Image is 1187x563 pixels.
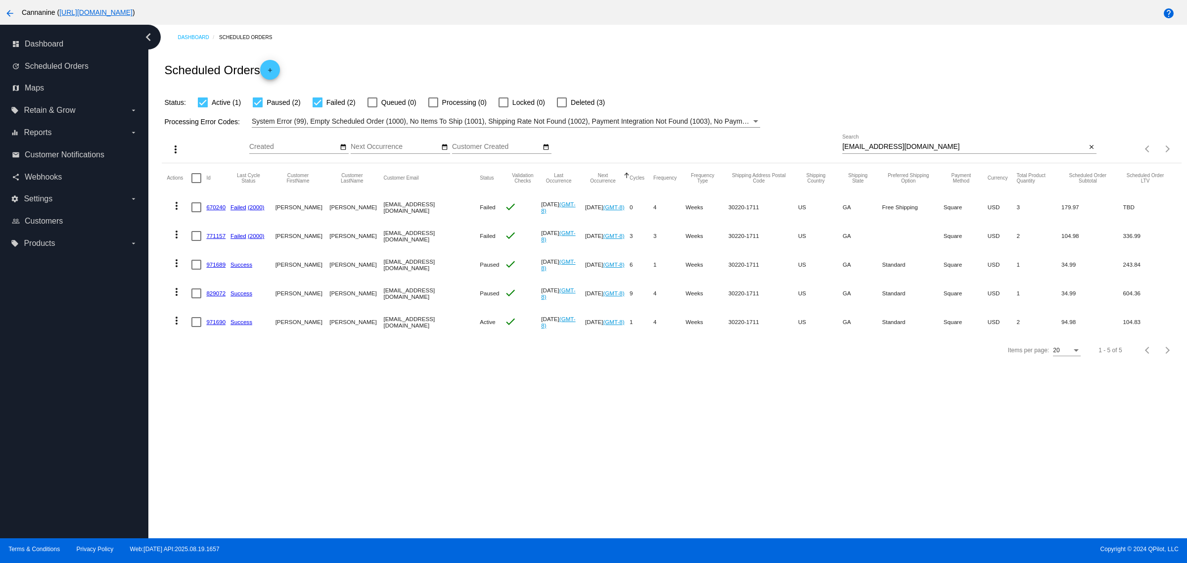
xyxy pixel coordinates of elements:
[541,201,575,214] a: (GMT-8)
[25,150,104,159] span: Customer Notifications
[1061,222,1123,250] mat-cell: 104.98
[603,233,624,239] a: (GMT-8)
[882,279,943,308] mat-cell: Standard
[1123,279,1177,308] mat-cell: 604.36
[383,308,480,336] mat-cell: [EMAIL_ADDRESS][DOMAIN_NAME]
[1123,308,1177,336] mat-cell: 104.83
[988,175,1008,181] button: Change sorting for CurrencyIso
[275,222,330,250] mat-cell: [PERSON_NAME]
[441,143,448,151] mat-icon: date_range
[603,319,624,325] a: (GMT-8)
[1158,139,1178,159] button: Next page
[248,204,265,210] a: (2000)
[585,193,630,222] mat-cell: [DATE]
[25,84,44,93] span: Maps
[1053,347,1081,354] mat-select: Items per page:
[212,96,241,108] span: Active (1)
[944,222,988,250] mat-cell: Square
[882,173,934,184] button: Change sorting for PreferredShippingOption
[729,279,798,308] mat-cell: 30220-1711
[729,308,798,336] mat-cell: 30220-1711
[1138,139,1158,159] button: Previous page
[24,194,52,203] span: Settings
[541,230,575,242] a: (GMT-8)
[24,239,55,248] span: Products
[988,308,1017,336] mat-cell: USD
[653,279,685,308] mat-cell: 4
[630,222,653,250] mat-cell: 3
[988,279,1017,308] mat-cell: USD
[329,193,383,222] mat-cell: [PERSON_NAME]
[480,233,496,239] span: Failed
[12,58,137,74] a: update Scheduled Orders
[1016,308,1061,336] mat-cell: 2
[480,261,499,268] span: Paused
[729,173,789,184] button: Change sorting for ShippingPostcode
[167,163,191,193] mat-header-cell: Actions
[248,233,265,239] a: (2000)
[12,62,20,70] i: update
[1016,250,1061,279] mat-cell: 1
[230,319,252,325] a: Success
[653,222,685,250] mat-cell: 3
[585,279,630,308] mat-cell: [DATE]
[1061,250,1123,279] mat-cell: 34.99
[12,173,20,181] i: share
[541,258,575,271] a: (GMT-8)
[685,222,728,250] mat-cell: Weeks
[171,200,183,212] mat-icon: more_vert
[729,250,798,279] mat-cell: 30220-1711
[798,173,834,184] button: Change sorting for ShippingCountry
[329,222,383,250] mat-cell: [PERSON_NAME]
[59,8,133,16] a: [URL][DOMAIN_NAME]
[206,204,226,210] a: 670240
[585,222,630,250] mat-cell: [DATE]
[12,84,20,92] i: map
[12,213,137,229] a: people_outline Customers
[1163,7,1175,19] mat-icon: help
[130,195,137,203] i: arrow_drop_down
[729,193,798,222] mat-cell: 30220-1711
[171,257,183,269] mat-icon: more_vert
[164,60,279,80] h2: Scheduled Orders
[798,308,843,336] mat-cell: US
[230,233,246,239] a: Failed
[164,98,186,106] span: Status:
[1088,143,1095,151] mat-icon: close
[178,30,219,45] a: Dashboard
[12,169,137,185] a: share Webhooks
[1061,173,1114,184] button: Change sorting for Subtotal
[504,258,516,270] mat-icon: check
[944,173,979,184] button: Change sorting for PaymentMethod.Type
[843,250,882,279] mat-cell: GA
[504,316,516,328] mat-icon: check
[170,143,182,155] mat-icon: more_vert
[25,217,63,226] span: Customers
[12,151,20,159] i: email
[630,279,653,308] mat-cell: 9
[171,315,183,327] mat-icon: more_vert
[24,128,51,137] span: Reports
[383,193,480,222] mat-cell: [EMAIL_ADDRESS][DOMAIN_NAME]
[1123,193,1177,222] mat-cell: TBD
[12,217,20,225] i: people_outline
[264,67,276,79] mat-icon: add
[171,286,183,298] mat-icon: more_vert
[585,173,621,184] button: Change sorting for NextOccurrenceUtc
[729,222,798,250] mat-cell: 30220-1711
[140,29,156,45] i: chevron_left
[25,40,63,48] span: Dashboard
[685,279,728,308] mat-cell: Weeks
[603,290,624,296] a: (GMT-8)
[630,308,653,336] mat-cell: 1
[12,147,137,163] a: email Customer Notifications
[452,143,541,151] input: Customer Created
[541,222,585,250] mat-cell: [DATE]
[12,36,137,52] a: dashboard Dashboard
[1008,347,1049,354] div: Items per page:
[685,250,728,279] mat-cell: Weeks
[1138,340,1158,360] button: Previous page
[603,204,624,210] a: (GMT-8)
[11,106,19,114] i: local_offer
[630,193,653,222] mat-cell: 0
